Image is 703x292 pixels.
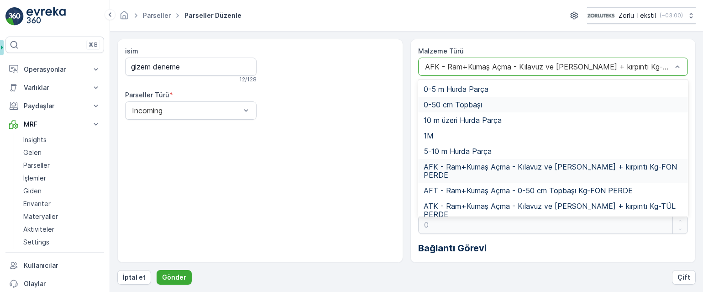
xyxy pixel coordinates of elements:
[23,225,54,234] p: Aktiviteler
[20,133,104,146] a: Insights
[23,199,51,208] p: Envanter
[20,185,104,197] a: Giden
[24,65,86,74] p: Operasyonlar
[424,186,633,195] span: AFT - Ram+Kumaş Açma - 0-50 cm Topbaşı Kg-FON PERDE
[117,270,151,285] button: İptal et
[20,159,104,172] a: Parseller
[20,172,104,185] a: İşlemler
[587,7,696,24] button: Zorlu Tekstil(+03:00)
[660,12,683,19] p: ( +03:00 )
[125,91,169,99] label: Parseller Türü
[5,7,24,26] img: logo
[162,273,186,282] p: Gönder
[24,261,100,270] p: Kullanıcılar
[23,161,50,170] p: Parseller
[5,79,104,97] button: Varlıklar
[418,241,688,255] p: Bağlantı Görevi
[424,101,482,109] span: 0-50 cm Topbaşı
[183,11,243,20] span: Parseller düzenle
[23,212,58,221] p: Materyaller
[424,163,683,179] span: AFK - Ram+Kumaş Açma - Kılavuz ve [PERSON_NAME] + kırpıntı Kg-FON PERDE
[424,147,492,155] span: 5-10 m Hurda Parça
[20,236,104,249] a: Settings
[20,210,104,223] a: Materyaller
[424,202,683,218] span: ATK - Ram+Kumaş Açma - Kılavuz ve [PERSON_NAME] + kırpıntı Kg-TÜL PERDE
[143,11,171,19] a: Parseller
[89,41,98,48] p: ⌘B
[424,132,434,140] span: 1M
[619,11,656,20] p: Zorlu Tekstil
[23,186,42,196] p: Giden
[24,83,86,92] p: Varlıklar
[26,7,66,26] img: logo_light-DOdMpM7g.png
[24,279,100,288] p: Olaylar
[672,270,696,285] button: Çift
[24,101,86,111] p: Paydaşlar
[239,76,257,83] p: 12 / 128
[123,273,146,282] p: İptal et
[24,120,86,129] p: MRF
[5,97,104,115] button: Paydaşlar
[424,85,488,93] span: 0-5 m Hurda Parça
[5,256,104,275] a: Kullanıcılar
[23,238,49,247] p: Settings
[20,197,104,210] a: Envanter
[23,174,46,183] p: İşlemler
[587,11,615,21] img: 6-1-9-3_wQBzyll.png
[119,14,129,21] a: Ana Sayfa
[23,148,42,157] p: Gelen
[23,135,47,144] p: Insights
[5,115,104,133] button: MRF
[418,47,464,55] label: Malzeme Türü
[20,146,104,159] a: Gelen
[157,270,192,285] button: Gönder
[125,47,138,55] label: isim
[424,116,502,124] span: 10 m üzeri Hurda Parça
[20,223,104,236] a: Aktiviteler
[677,273,690,282] p: Çift
[5,60,104,79] button: Operasyonlar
